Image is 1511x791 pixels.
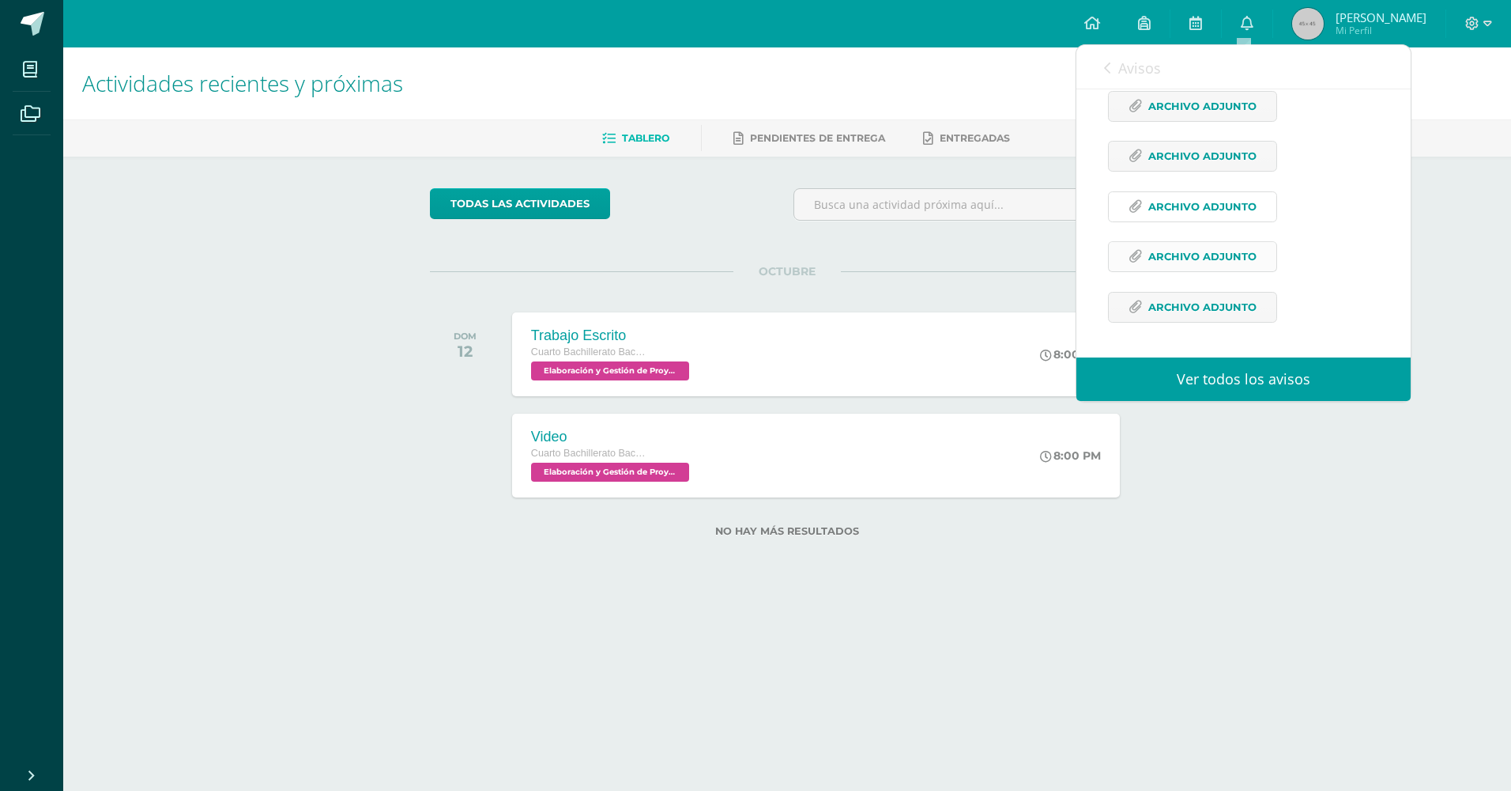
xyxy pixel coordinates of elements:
[454,331,477,342] div: DOM
[1108,241,1277,272] a: Archivo Adjunto
[733,264,841,278] span: OCTUBRE
[1040,347,1101,361] div: 8:00 PM
[622,132,669,144] span: Tablero
[1076,358,1411,401] a: Ver todos los avisos
[1336,24,1426,37] span: Mi Perfil
[1108,91,1277,122] a: Archivo Adjunto
[531,448,650,459] span: Cuarto Bachillerato Bachillerato en CCLL con Orientación en Diseño Gráfico
[531,429,693,445] div: Video
[531,327,693,344] div: Trabajo Escrito
[733,126,885,151] a: Pendientes de entrega
[531,463,689,482] span: Elaboración y Gestión de Proyectos 'B'
[1148,142,1257,171] span: Archivo Adjunto
[1148,192,1257,221] span: Archivo Adjunto
[1148,293,1257,322] span: Archivo Adjunto
[750,132,885,144] span: Pendientes de entrega
[430,525,1145,537] label: No hay más resultados
[454,342,477,361] div: 12
[794,189,1144,220] input: Busca una actividad próxima aquí...
[1148,92,1257,121] span: Archivo Adjunto
[1040,448,1101,463] div: 8:00 PM
[1118,59,1161,78] span: Avisos
[1108,191,1277,222] a: Archivo Adjunto
[1292,8,1324,40] img: 45x45
[430,188,610,219] a: todas las Actividades
[923,126,1010,151] a: Entregadas
[531,346,650,358] span: Cuarto Bachillerato Bachillerato en CCLL con Orientación en Diseño Gráfico
[531,361,689,380] span: Elaboración y Gestión de Proyectos 'B'
[1108,141,1277,172] a: Archivo Adjunto
[82,68,403,98] span: Actividades recientes y próximas
[602,126,669,151] a: Tablero
[1108,292,1277,323] a: Archivo Adjunto
[940,132,1010,144] span: Entregadas
[1336,9,1426,25] span: [PERSON_NAME]
[1148,242,1257,271] span: Archivo Adjunto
